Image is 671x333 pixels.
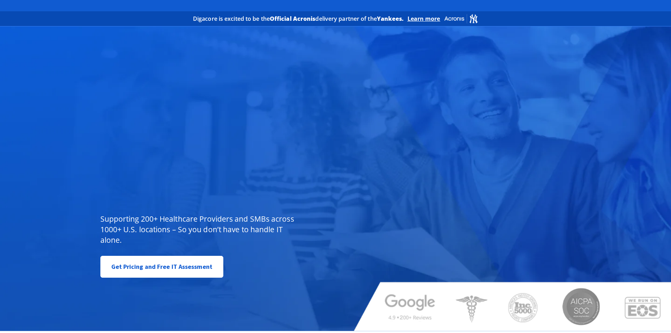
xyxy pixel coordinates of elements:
[193,16,404,21] h2: Digacore is excited to be the delivery partner of the
[111,260,212,274] span: Get Pricing and Free IT Assessment
[270,15,316,23] b: Official Acronis
[100,214,297,245] p: Supporting 200+ Healthcare Providers and SMBs across 1000+ U.S. locations – So you don’t have to ...
[377,15,404,23] b: Yankees.
[100,256,223,278] a: Get Pricing and Free IT Assessment
[444,13,478,24] img: Acronis
[408,15,440,22] a: Learn more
